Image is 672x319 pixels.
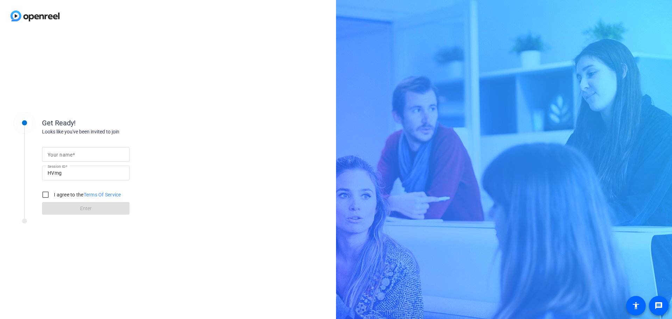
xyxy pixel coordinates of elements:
[48,152,72,158] mat-label: Your name
[48,164,65,168] mat-label: Session ID
[42,128,182,136] div: Looks like you've been invited to join
[654,301,663,310] mat-icon: message
[52,191,121,198] label: I agree to the
[42,118,182,128] div: Get Ready!
[632,301,640,310] mat-icon: accessibility
[84,192,121,197] a: Terms Of Service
